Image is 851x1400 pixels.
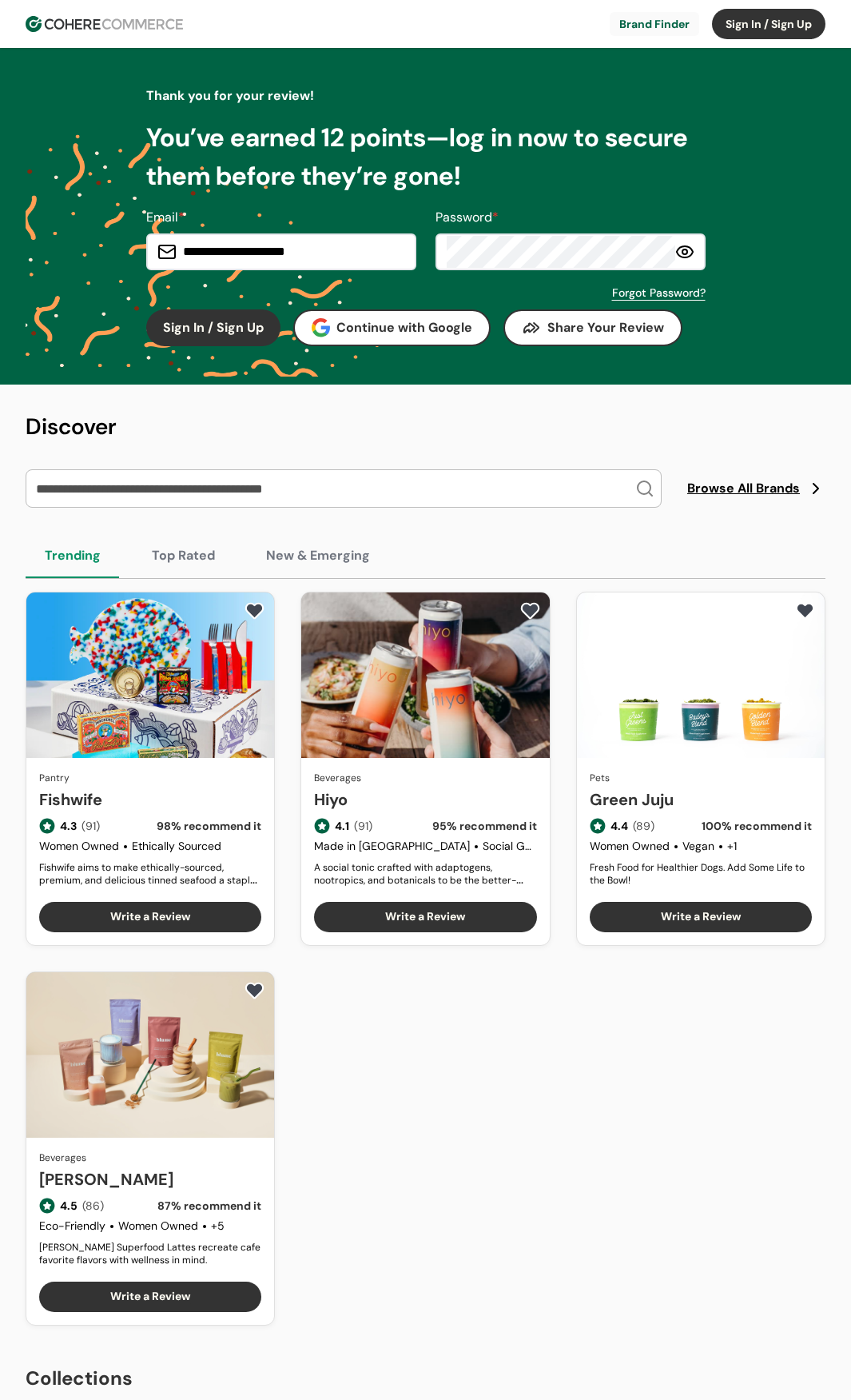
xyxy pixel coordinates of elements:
[26,533,120,578] button: Trending
[612,285,706,301] a: Forgot Password?
[590,788,812,812] a: Green Juju
[293,309,491,346] button: Continue with Google
[146,309,280,346] button: Sign In / Sign Up
[247,533,389,578] button: New & Emerging
[241,599,268,623] button: add to favorite
[146,86,706,106] p: Thank you for your review!
[241,979,268,1003] button: add to favorite
[39,1167,261,1191] a: [PERSON_NAME]
[590,902,812,932] button: Write a Review
[39,902,261,932] button: Write a Review
[503,309,682,346] button: Share Your Review
[133,533,234,578] button: Top Rated
[26,16,183,32] img: Cohere Logo
[792,599,818,623] button: add to favorite
[687,479,825,498] a: Browse All Brands
[39,788,261,812] a: Fishwife
[26,1364,825,1393] h2: Collections
[26,412,117,441] span: Discover
[517,599,543,623] button: add to favorite
[146,118,706,195] p: You’ve earned 12 points—log in now to secure them before they’re gone!
[39,1282,261,1312] button: Write a Review
[312,318,473,337] div: Continue with Google
[687,479,800,498] span: Browse All Brands
[314,902,536,932] button: Write a Review
[435,209,492,225] span: Password
[146,209,178,225] span: Email
[314,788,536,812] a: Hiyo
[712,9,825,39] button: Sign In / Sign Up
